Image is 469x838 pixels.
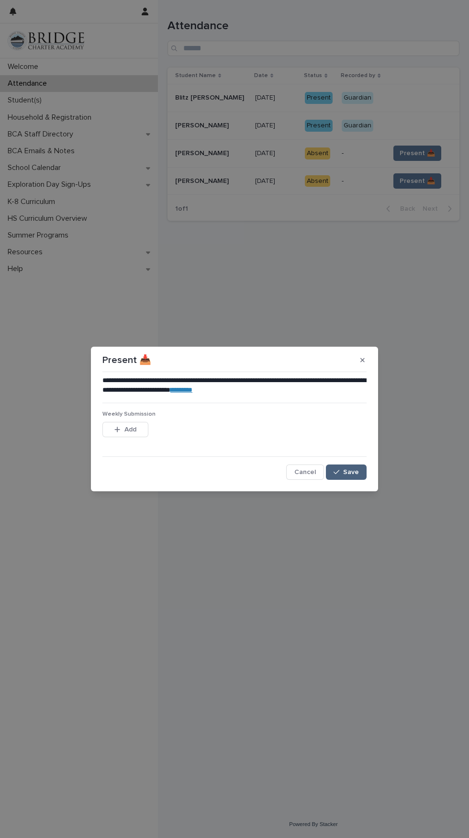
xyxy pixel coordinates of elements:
span: Weekly Submission [102,411,156,417]
span: Save [343,469,359,476]
button: Save [326,464,367,480]
span: Cancel [294,469,316,476]
button: Cancel [286,464,324,480]
p: Present 📥 [102,354,151,366]
span: Add [124,426,136,433]
button: Add [102,422,148,437]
